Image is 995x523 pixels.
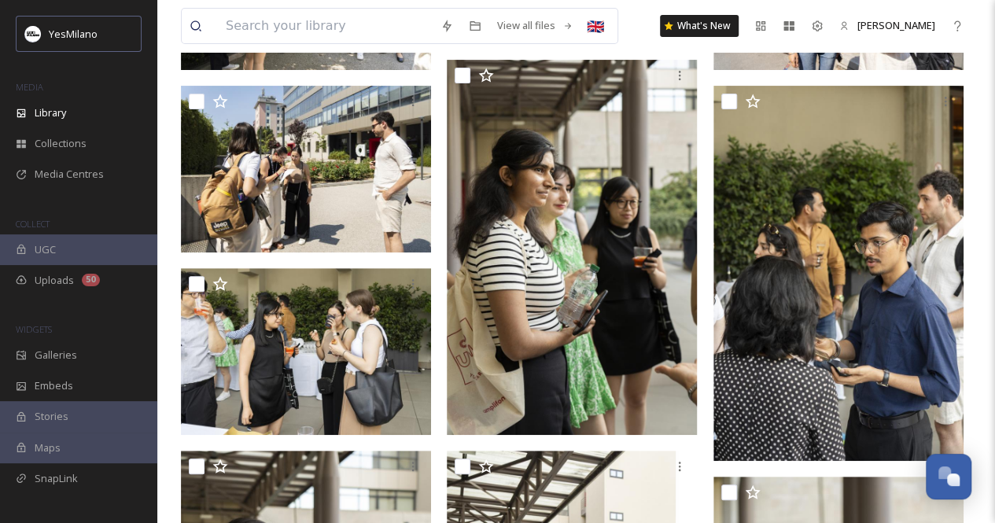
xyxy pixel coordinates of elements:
span: Embeds [35,378,73,393]
input: Search your library [218,9,433,43]
span: SnapLink [35,471,78,486]
img: ICV_Amplifon_AnnaDellaBadia_YesMilano_mDSC00478.JPG [713,86,964,461]
span: Collections [35,136,87,151]
img: ICV_Amplifon_AnnaDellaBadia_YesMilano_mDSC09515.JPG [181,86,431,252]
a: [PERSON_NAME] [831,10,943,41]
span: Maps [35,440,61,455]
span: Galleries [35,348,77,363]
button: Open Chat [926,454,971,499]
span: WIDGETS [16,323,52,335]
span: UGC [35,242,56,257]
img: Logo%20YesMilano%40150x.png [25,26,41,42]
span: Uploads [35,273,74,288]
div: 🇬🇧 [581,12,610,40]
span: [PERSON_NAME] [857,18,935,32]
span: Stories [35,409,68,424]
span: COLLECT [16,218,50,230]
span: Library [35,105,66,120]
span: YesMilano [49,27,98,41]
a: What's New [660,15,739,37]
div: 50 [82,274,100,286]
img: ICV_Amplifon_AnnaDellaBadia_YesMilano_mDSC00457.JPG [181,268,431,435]
img: ICV_Amplifon_AnnaDellaBadia_YesMilano_mDSC00441.JPG [447,60,697,435]
span: MEDIA [16,81,43,93]
a: View all files [489,10,581,41]
span: Media Centres [35,167,104,182]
